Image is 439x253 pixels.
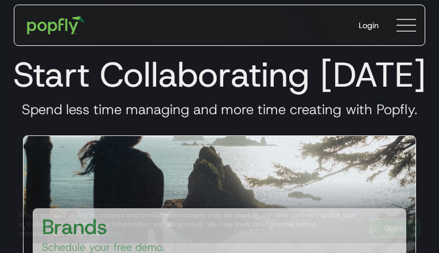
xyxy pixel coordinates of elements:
div: Login [359,20,379,31]
a: Got It! [370,219,421,238]
a: home [19,8,93,42]
a: here [108,229,122,238]
a: Login [349,10,388,40]
h3: Spend less time managing and more time creating with Popfly. [9,101,430,118]
div: When you visit or log in, cookies and similar technologies may be used by our data partners to li... [18,211,360,238]
h1: Start Collaborating [DATE] [9,54,430,95]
